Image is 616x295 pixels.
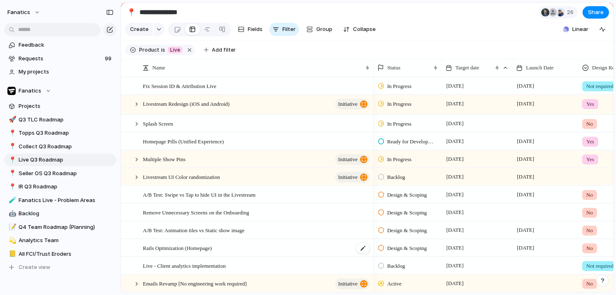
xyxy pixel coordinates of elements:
button: 📍 [125,6,138,19]
a: 📍IR Q3 Roadmap [4,181,116,193]
span: Active [387,280,402,288]
span: Fields [248,25,263,33]
button: 📒 [7,250,16,258]
a: 🚀Q3 TLC Roadmap [4,114,116,126]
span: Add filter [212,46,236,54]
span: Collapse [353,25,376,33]
span: [DATE] [444,172,466,182]
button: Linear [560,23,592,36]
span: Design & Scoping [387,209,427,217]
button: 🤖 [7,209,16,218]
span: Livestream Redesign (iOS and Android) [143,99,230,108]
span: No [586,191,593,199]
button: 📍 [7,156,16,164]
button: 🚀 [7,116,16,124]
button: 🧪 [7,196,16,205]
span: Target date [455,64,479,72]
a: 💫Analytics Team [4,234,116,247]
a: Projects [4,100,116,112]
span: [DATE] [444,278,466,288]
button: Filter [269,23,299,36]
button: is [159,45,167,55]
span: Live Q3 Roadmap [19,156,114,164]
button: Add filter [199,44,241,56]
span: Multiple Show Pins [143,154,185,164]
span: Q4 Team Roadmap (Planning) [19,223,114,231]
button: Fields [235,23,266,36]
div: 📍Live Q3 Roadmap [4,154,116,166]
button: initiative [335,154,370,165]
div: 📍 [9,128,14,138]
a: Requests99 [4,52,116,65]
span: [DATE] [444,99,466,109]
button: initiative [335,278,370,289]
span: A/B Test: Swipe vs Tap to hide UI in the Livestream [143,190,256,199]
div: 📍 [127,7,136,18]
div: 📝Q4 Team Roadmap (Planning) [4,221,116,233]
span: 99 [105,55,113,63]
span: No [586,244,593,252]
a: My projects [4,66,116,78]
span: In Progress [387,82,412,90]
span: [DATE] [515,99,536,109]
div: 🚀 [9,115,14,124]
span: In Progress [387,155,412,164]
a: 🧪Fanatics Live - Problem Areas [4,194,116,207]
span: Projects [19,102,114,110]
span: [DATE] [515,172,536,182]
span: Yes [586,100,594,108]
span: Collect Q3 Roadmap [19,143,114,151]
span: Launch Date [526,64,554,72]
a: 📍Seller OS Q3 Roadmap [4,167,116,180]
button: 📍 [7,169,16,178]
span: Status [387,64,400,72]
span: Ready for Development [387,138,435,146]
button: Collapse [340,23,379,36]
span: Product [139,46,159,54]
button: Share [583,6,609,19]
span: Yes [586,138,594,146]
span: [DATE] [444,81,466,91]
span: [DATE] [444,243,466,253]
span: Name [152,64,165,72]
span: Filter [282,25,296,33]
span: Emails Revamp [No engineering work required] [143,278,247,288]
span: No [586,280,593,288]
span: Analytics Team [19,236,114,245]
span: Share [588,8,604,17]
div: 📍 [9,182,14,192]
a: Feedback [4,39,116,51]
span: Seller OS Q3 Roadmap [19,169,114,178]
span: [DATE] [515,190,536,200]
span: [DATE] [444,225,466,235]
button: 📝 [7,223,16,231]
span: Backlog [387,262,405,270]
span: [DATE] [444,119,466,128]
span: Fanatics Live - Problem Areas [19,196,114,205]
button: 📍 [7,143,16,151]
button: fanatics [4,6,45,19]
div: 📍 [9,142,14,151]
span: fanatics [7,8,30,17]
span: Design & Scoping [387,191,427,199]
a: 📍Collect Q3 Roadmap [4,140,116,153]
span: Group [316,25,332,33]
span: [DATE] [515,243,536,253]
span: Not required [586,262,614,270]
span: Design & Scoping [387,244,427,252]
span: In Progress [387,100,412,108]
span: [DATE] [444,261,466,271]
div: 📍 [9,155,14,165]
span: My projects [19,68,114,76]
span: 26 [567,8,576,17]
a: 🤖Backlog [4,207,116,220]
span: Design & Scoping [387,226,427,235]
span: [DATE] [444,190,466,200]
span: Homepage Pills (Unified Experience) [143,136,224,146]
span: Backlog [387,173,405,181]
div: 🤖 [9,209,14,219]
